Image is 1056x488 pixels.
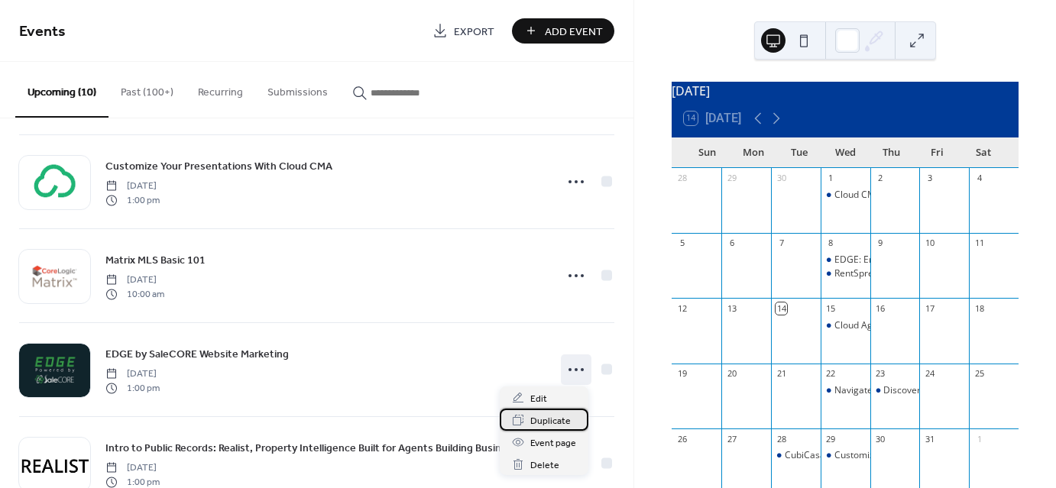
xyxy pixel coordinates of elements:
div: Discover REsides: Introduction to FREE Subscriber Products & Services [870,384,920,397]
div: 12 [676,302,688,314]
div: 29 [825,433,837,444]
div: 22 [825,368,837,380]
div: 25 [973,368,985,380]
div: Cloud CMA: Getting Started [834,189,951,202]
div: Tue [776,137,822,168]
div: 5 [676,238,688,249]
div: 1 [825,173,837,184]
a: EDGE by SaleCORE Website Marketing [105,345,289,363]
span: [DATE] [105,179,160,193]
span: Delete [530,457,559,473]
div: 8 [825,238,837,249]
span: 1:00 pm [105,381,160,395]
div: 19 [676,368,688,380]
div: Cloud CMA: Getting Started [821,189,870,202]
div: 1 [973,433,985,444]
span: 1:00 pm [105,193,160,207]
a: Intro to Public Records: Realist, Property Intelligence Built for Agents Building Businesses [105,439,530,457]
div: 29 [726,173,737,184]
div: 20 [726,368,737,380]
span: Edit [530,391,547,407]
span: Events [19,17,66,47]
div: CubiCasa: Learn to Create Free & Easy Floor Plans in Minutes! [771,449,821,462]
div: 11 [973,238,985,249]
div: Cloud Agent Suite: Generate new leads with Cloud CMA [821,319,870,332]
div: 14 [776,302,787,314]
span: 10:00 am [105,287,164,301]
div: 7 [776,238,787,249]
a: Export [421,18,506,44]
span: Intro to Public Records: Realist, Property Intelligence Built for Agents Building Businesses [105,441,530,457]
div: 6 [726,238,737,249]
div: 2 [875,173,886,184]
span: [DATE] [105,461,160,475]
div: 10 [924,238,935,249]
span: Export [454,24,494,40]
div: Customize Your Presentations With Cloud CMA [821,449,870,462]
button: Add Event [512,18,614,44]
div: 9 [875,238,886,249]
div: 28 [676,173,688,184]
div: 26 [676,433,688,444]
span: [DATE] [105,367,160,381]
div: 24 [924,368,935,380]
div: Customize Your Presentations With Cloud CMA [834,449,1034,462]
div: 28 [776,433,787,444]
div: RentSpree: The Untapped Money Potential of the Rental Market [821,267,870,280]
span: EDGE by SaleCORE Website Marketing [105,347,289,363]
div: Thu [868,137,914,168]
a: Customize Your Presentations With Cloud CMA [105,157,332,175]
div: 30 [776,173,787,184]
div: 21 [776,368,787,380]
div: 30 [875,433,886,444]
span: Event page [530,435,576,451]
div: 13 [726,302,737,314]
button: Upcoming (10) [15,62,109,118]
div: 3 [924,173,935,184]
button: Past (100+) [109,62,186,116]
button: Submissions [255,62,340,116]
div: Sat [960,137,1006,168]
div: 27 [726,433,737,444]
span: Duplicate [530,413,571,429]
div: EDGE: Email Marketing [821,254,870,267]
div: 4 [973,173,985,184]
span: Add Event [545,24,603,40]
div: Navigate Pre-Built Pages and Templates with Cloud CMA [821,384,870,397]
div: 23 [875,368,886,380]
span: Customize Your Presentations With Cloud CMA [105,159,332,175]
div: Wed [822,137,868,168]
div: EDGE: Email Marketing [834,254,933,267]
div: Sun [684,137,730,168]
button: Recurring [186,62,255,116]
div: 15 [825,302,837,314]
div: Fri [914,137,960,168]
div: CubiCasa: Learn to Create Free & Easy Floor Plans in Minutes! [785,449,1047,462]
div: Mon [730,137,776,168]
div: 17 [924,302,935,314]
span: [DATE] [105,273,164,287]
span: Matrix MLS Basic 101 [105,253,206,269]
div: 18 [973,302,985,314]
div: 16 [875,302,886,314]
a: Matrix MLS Basic 101 [105,251,206,269]
div: [DATE] [672,82,1019,100]
div: 31 [924,433,935,444]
